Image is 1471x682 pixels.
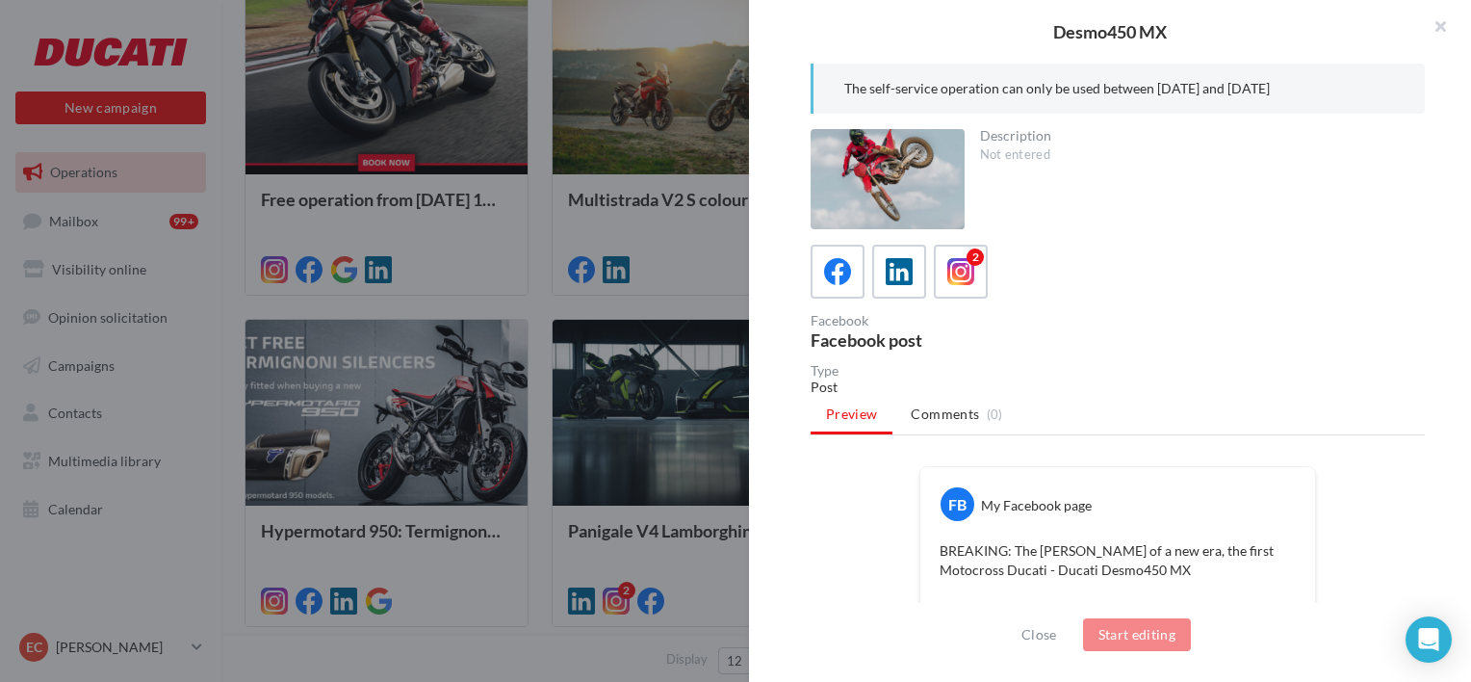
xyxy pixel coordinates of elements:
[1406,616,1452,663] div: Open Intercom Messenger
[981,496,1092,515] div: My Facebook page
[987,407,1003,422] span: (0)
[780,23,1440,40] div: Desmo450 MX
[1083,618,1192,651] button: Start editing
[1014,623,1065,646] button: Close
[811,364,1425,378] div: Type
[980,129,1410,143] div: Description
[911,405,979,424] span: Comments
[967,249,984,266] div: 2
[811,314,1110,328] div: Facebook
[980,146,1410,164] div: Not entered
[811,331,1110,349] div: Facebook post
[941,487,974,521] div: FB
[811,378,1425,397] div: Post
[844,79,1394,98] p: The self-service operation can only be used between [DATE] and [DATE]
